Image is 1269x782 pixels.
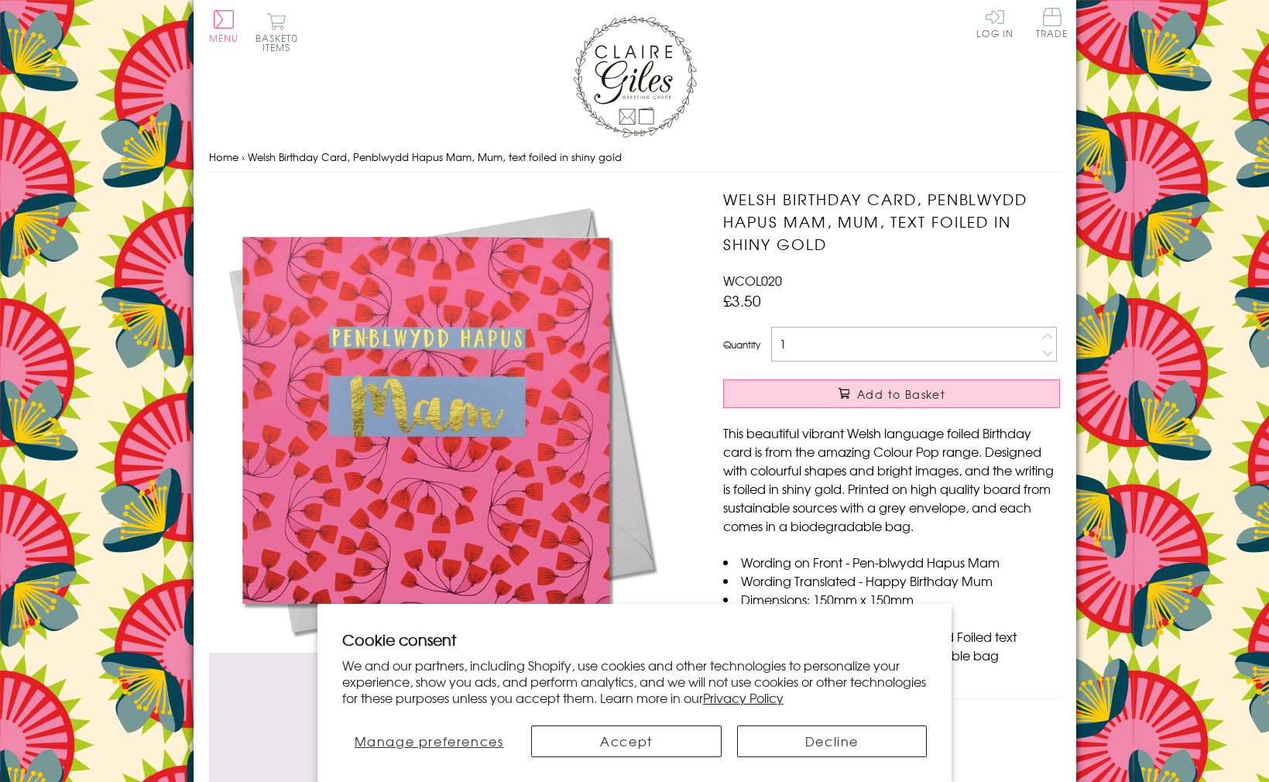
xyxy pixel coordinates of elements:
[209,31,239,45] span: Menu
[1036,8,1068,41] a: Trade
[248,149,622,164] span: Welsh Birthday Card, Penblwydd Hapus Mam, Mum, text foiled in shiny gold
[342,725,516,757] button: Manage preferences
[723,290,761,311] span: £3.50
[723,379,1060,408] button: Add to Basket
[209,10,239,43] button: Menu
[723,271,782,290] span: WCOL020
[209,142,1061,173] nav: breadcrumbs
[976,8,1013,38] a: Log In
[262,31,298,54] span: 0 items
[723,553,1060,571] li: Wording on Front - Pen-blwydd Hapus Mam
[209,149,238,164] a: Home
[737,725,928,757] button: Decline
[342,657,928,705] p: We and our partners, including Shopify, use cookies and other technologies to personalize your ex...
[723,590,1060,609] li: Dimensions: 150mm x 150mm
[355,732,504,750] span: Manage preferences
[209,188,674,653] img: Welsh Birthday Card, Penblwydd Hapus Mam, Mum, text foiled in shiny gold
[857,386,945,402] span: Add to Basket
[723,188,1060,255] h1: Welsh Birthday Card, Penblwydd Hapus Mam, Mum, text foiled in shiny gold
[1036,8,1068,38] span: Trade
[723,571,1060,590] li: Wording Translated - Happy Birthday Mum
[256,12,298,52] button: Basket0 items
[342,629,928,650] h2: Cookie consent
[723,424,1060,535] p: This beautiful vibrant Welsh language foiled Birthday card is from the amazing Colour Pop range. ...
[723,338,760,352] label: Quantity
[242,149,245,164] span: ›
[573,15,697,138] img: Claire Giles Greetings Cards
[531,725,722,757] button: Accept
[703,688,784,707] a: Privacy Policy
